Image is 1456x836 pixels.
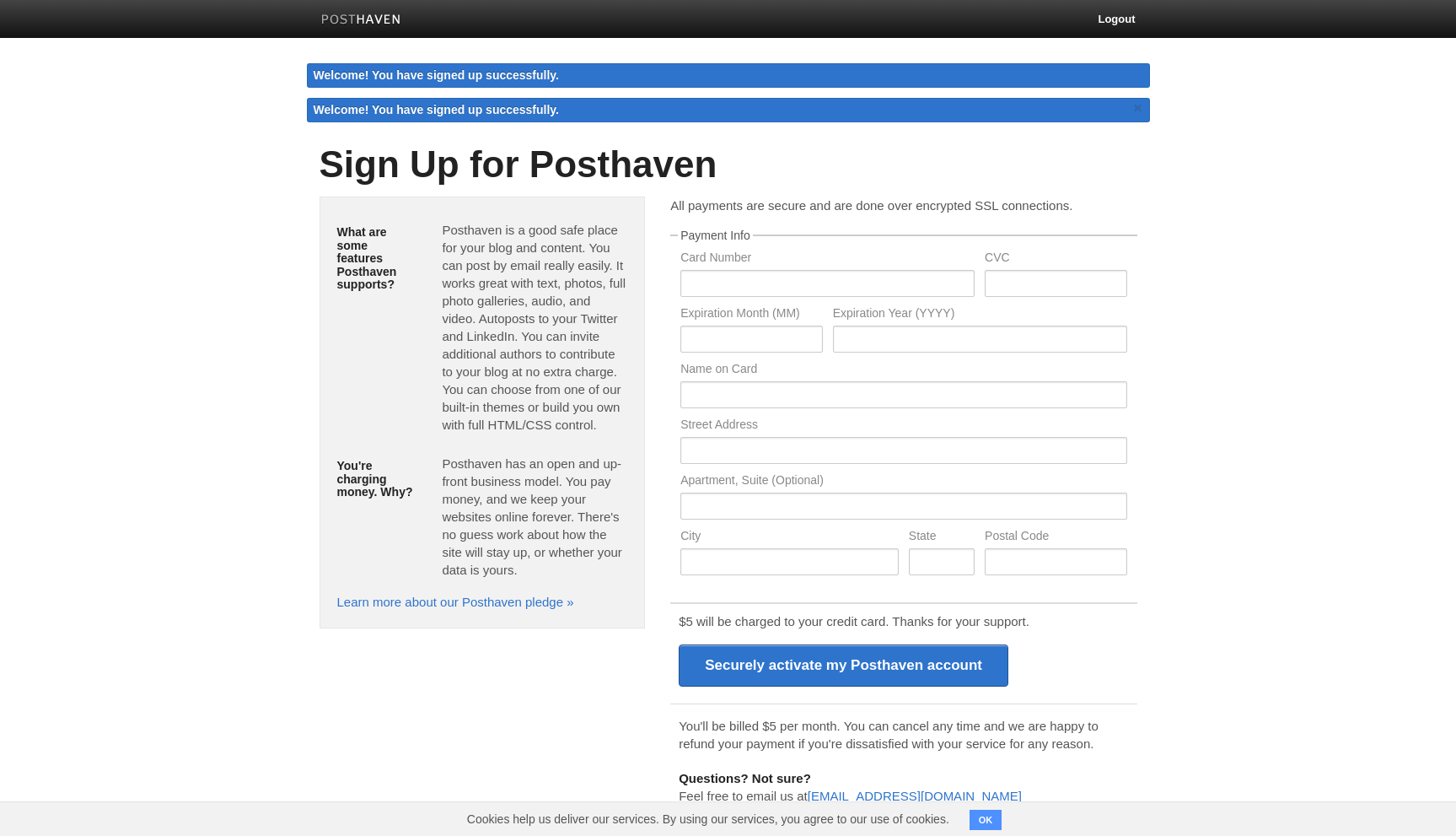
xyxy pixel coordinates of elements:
[679,717,1128,752] p: You'll be billed $5 per month. You can cancel any time and we are happy to refund your payment if...
[678,229,753,241] legend: Payment Info
[679,769,1128,805] p: Feel free to email us at
[450,802,966,836] span: Cookies help us deliver our services. By using our services, you agree to our use of cookies.
[680,251,975,267] label: Card Number
[314,103,560,116] span: Welcome! You have signed up successfully.
[679,771,811,785] b: Questions? Not sure?
[808,789,1022,803] a: [EMAIL_ADDRESS][DOMAIN_NAME]
[985,251,1126,267] label: CVC
[985,530,1126,546] label: Postal Code
[680,474,1126,490] label: Apartment, Suite (Optional)
[679,645,1008,687] input: Securely activate my Posthaven account
[970,810,1002,830] button: OK
[680,307,822,323] label: Expiration Month (MM)
[670,197,1136,214] p: All payments are secure and are done over encrypted SSL connections.
[307,63,1150,88] div: Welcome! You have signed up successfully.
[909,530,975,546] label: State
[337,226,417,291] h5: What are some features Posthaven supports?
[680,418,1126,434] label: Street Address
[442,455,627,579] p: Posthaven has an open and up-front business model. You pay money, and we keep your websites onlin...
[680,363,1126,379] label: Name on Card
[1131,98,1146,119] a: ×
[337,595,574,609] a: Learn more about our Posthaven pledge »
[833,307,1127,323] label: Expiration Year (YYYY)
[680,530,899,546] label: City
[320,144,1137,185] h1: Sign Up for Posthaven
[442,221,627,434] p: Posthaven is a good safe place for your blog and content. You can post by email really easily. It...
[321,14,401,27] img: Posthaven-bar
[337,460,417,499] h5: You're charging money. Why?
[679,612,1128,630] p: $5 will be charged to your credit card. Thanks for your support.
